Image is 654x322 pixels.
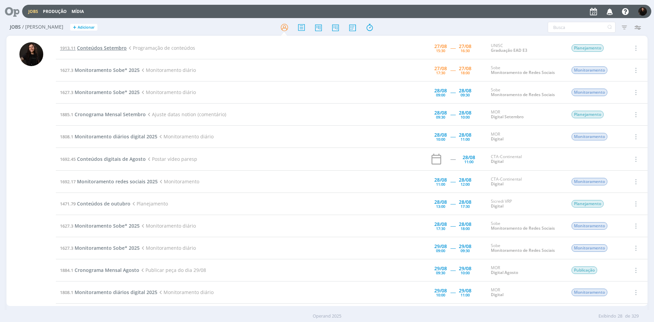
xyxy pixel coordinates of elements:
span: Monitoramento diários digital 2025 [75,289,157,295]
div: 29/08 [459,266,471,271]
span: 1885.1 [60,111,73,118]
div: 18:00 [461,71,470,75]
div: 28/08 [434,110,447,115]
a: Digital Agosto [491,270,518,275]
span: Conteúdos digitais de Agosto [77,156,146,162]
span: 1627.3 [60,245,73,251]
div: 28/08 [459,178,471,182]
a: 1692.17Monitoramento redes sociais 2025 [60,178,158,185]
a: Digital Setembro [491,114,524,120]
div: 29/08 [459,288,471,293]
span: Monitoramento diário [140,89,196,95]
div: 11:00 [464,160,473,164]
a: Monitoramento de Redes Sociais [491,225,555,231]
span: + [73,24,76,31]
div: MOR [491,132,561,142]
a: Monitoramento de Redes Sociais [491,92,555,97]
span: Jobs [10,24,21,30]
a: 1808.1Monitoramento diários digital 2025 [60,133,157,140]
div: 11:00 [436,182,445,186]
div: 29/08 [459,244,471,249]
div: 27/08 [459,44,471,49]
span: Planejamento [572,200,604,208]
div: 28/08 [434,88,447,93]
a: Jobs [28,9,38,14]
div: MOR [491,110,561,120]
div: 09:00 [436,93,445,97]
span: Adicionar [78,25,95,30]
span: Conteúdos de outubro [77,200,130,207]
span: Monitoramento diários digital 2025 [75,133,157,140]
span: Monitoramento [572,289,607,296]
div: 09:30 [461,249,470,252]
div: 28/08 [434,178,447,182]
span: Monitoramento diário [140,223,196,229]
div: 11:00 [461,137,470,141]
span: ----- [450,200,455,207]
span: Monitoramento [572,222,607,230]
div: 28/08 [459,200,471,204]
button: +Adicionar [70,24,97,31]
button: Mídia [69,9,86,14]
div: 28/08 [463,155,475,160]
span: Planejamento [572,111,604,118]
a: Digital [491,181,503,187]
span: Monitoramento Sobe* 2025 [75,223,140,229]
div: 27/08 [434,44,447,49]
div: 10:00 [436,293,445,297]
button: Jobs [26,9,40,14]
span: ----- [450,89,455,95]
a: Mídia [72,9,84,14]
div: 18:00 [461,227,470,230]
span: Monitoramento Sobe* 2025 [75,89,140,95]
div: 09:30 [436,271,445,275]
span: Publicação [572,266,597,274]
span: 1692.45 [60,156,76,162]
span: Monitoramento diário [140,67,196,73]
a: Produção [43,9,67,14]
a: Digital [491,158,503,164]
div: 17:30 [436,71,445,75]
span: ----- [450,289,455,295]
div: 13:00 [436,204,445,208]
a: 1808.1Monitoramento diários digital 2025 [60,289,157,295]
a: Digital [491,292,503,297]
div: Sobe [491,221,561,231]
span: de [625,313,630,320]
div: CTA-Continental [491,154,561,164]
span: Planejamento [130,200,168,207]
span: Monitoramento Sobe* 2025 [75,245,140,251]
div: 11:00 [461,293,470,297]
span: 1913.11 [60,45,76,51]
div: MOR [491,265,561,275]
div: 10:00 [461,271,470,275]
a: Digital [491,203,503,209]
img: S [638,7,647,16]
span: 1884.1 [60,267,73,273]
a: 1627.3Monitoramento Sobe* 2025 [60,245,140,251]
span: 1627.3 [60,223,73,229]
div: Sobe [491,65,561,75]
span: 28 [618,313,622,320]
a: 1627.3Monitoramento Sobe* 2025 [60,89,140,95]
a: 1471.79Conteúdos de outubro [60,200,130,207]
span: Monitoramento [572,178,607,185]
span: 1808.1 [60,134,73,140]
div: Sicredi VRP [491,199,561,209]
div: 09:30 [436,115,445,119]
button: Produção [41,9,69,14]
span: Cronograma Mensal Agosto [75,267,139,273]
div: 12:00 [461,182,470,186]
div: Sobe [491,243,561,253]
span: Exibindo [598,313,616,320]
div: 09:00 [436,249,445,252]
div: Sobe [491,88,561,97]
span: Monitoramento diário [140,245,196,251]
div: 17:30 [461,204,470,208]
span: ----- [450,111,455,118]
input: Busca [548,22,616,33]
a: 1627.3Monitoramento Sobe* 2025 [60,223,140,229]
span: ----- [450,178,455,185]
div: UNISC [491,43,561,53]
span: ----- [450,245,455,251]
